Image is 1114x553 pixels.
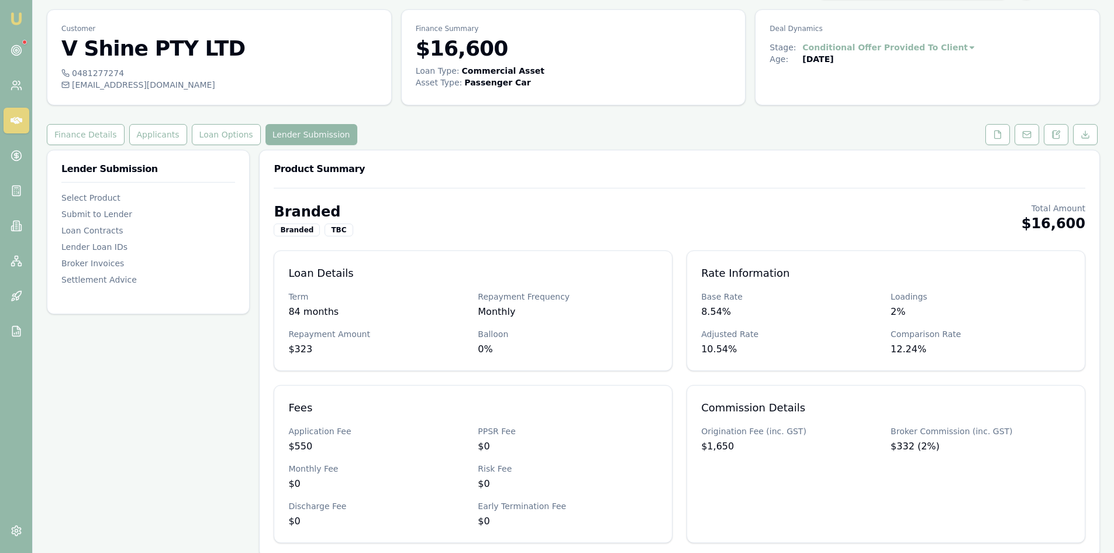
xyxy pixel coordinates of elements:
[288,477,468,491] div: $0
[770,53,802,65] div: Age:
[478,291,658,303] div: Repayment Frequency
[61,208,235,220] div: Submit to Lender
[288,265,658,281] h3: Loan Details
[288,500,468,512] div: Discharge Fee
[891,305,1071,319] div: 2%
[263,124,360,145] a: Lender Submission
[325,224,353,236] div: TBC
[61,225,235,236] div: Loan Contracts
[61,37,377,60] h3: V Shine PTY LTD
[478,328,658,340] div: Balloon
[61,164,235,174] h3: Lender Submission
[288,425,468,437] div: Application Fee
[47,124,125,145] button: Finance Details
[288,342,468,356] div: $323
[288,463,468,475] div: Monthly Fee
[701,265,1071,281] h3: Rate Information
[61,79,377,91] div: [EMAIL_ADDRESS][DOMAIN_NAME]
[478,425,658,437] div: PPSR Fee
[802,53,833,65] div: [DATE]
[274,224,320,236] div: Branded
[701,400,1071,416] h3: Commission Details
[701,439,881,454] div: $1,650
[802,42,976,53] button: Conditional Offer Provided To Client
[416,77,463,88] div: Asset Type :
[265,124,357,145] button: Lender Submission
[416,37,732,60] h3: $16,600
[127,124,189,145] a: Applicants
[891,425,1071,437] div: Broker Commission (inc. GST)
[192,124,261,145] button: Loan Options
[478,439,658,454] div: $0
[288,291,468,303] div: Term
[61,274,235,286] div: Settlement Advice
[47,124,127,145] a: Finance Details
[701,305,881,319] div: 8.54%
[478,342,658,356] div: 0%
[464,77,530,88] div: Passenger Car
[891,439,1071,454] div: $332 (2%)
[288,328,468,340] div: Repayment Amount
[61,24,377,33] p: Customer
[478,477,658,491] div: $0
[274,164,1085,174] h3: Product Summary
[288,514,468,528] div: $0
[288,400,658,416] h3: Fees
[478,463,658,475] div: Risk Fee
[129,124,187,145] button: Applicants
[1022,214,1085,233] div: $16,600
[478,305,658,319] div: Monthly
[701,291,881,303] div: Base Rate
[891,342,1071,356] div: 12.24%
[189,124,263,145] a: Loan Options
[770,24,1085,33] p: Deal Dynamics
[61,241,235,253] div: Lender Loan IDs
[478,514,658,528] div: $0
[288,305,468,319] div: 84 months
[288,439,468,454] div: $550
[9,12,23,26] img: emu-icon-u.png
[701,328,881,340] div: Adjusted Rate
[61,257,235,269] div: Broker Invoices
[891,328,1071,340] div: Comparison Rate
[416,24,732,33] p: Finance Summary
[61,67,377,79] div: 0481277274
[1022,202,1085,214] div: Total Amount
[770,42,802,53] div: Stage:
[416,65,460,77] div: Loan Type:
[701,342,881,356] div: 10.54%
[891,291,1071,303] div: Loadings
[274,202,353,221] h2: Branded
[462,65,544,77] div: Commercial Asset
[701,425,881,437] div: Origination Fee (inc. GST)
[478,500,658,512] div: Early Termination Fee
[61,192,235,204] div: Select Product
